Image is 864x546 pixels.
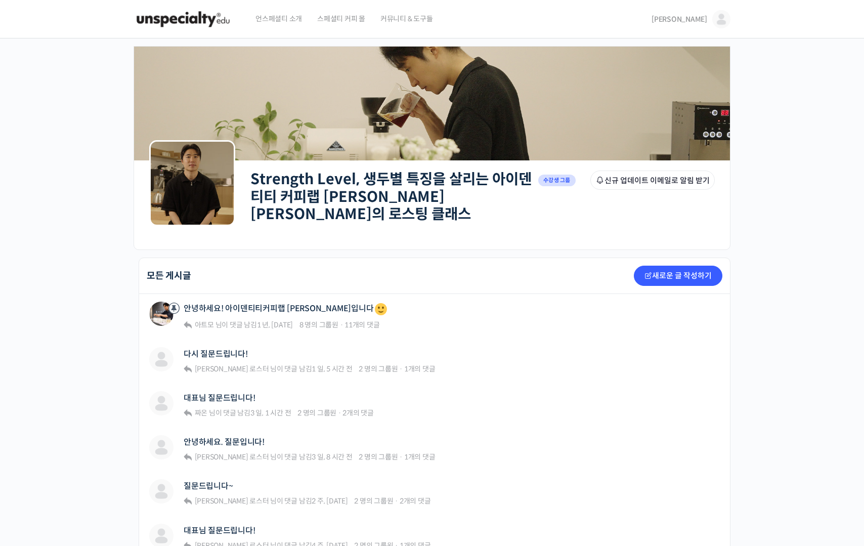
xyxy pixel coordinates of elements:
[257,320,293,329] a: 1 년, [DATE]
[184,393,255,403] a: 대표님 질문드립니다!
[184,481,233,491] a: 질문드립니다~
[149,140,235,226] img: Group logo of Strength Level, 생두별 특징을 살리는 아이덴티티 커피랩 윤원균 대표의 로스팅 클래스
[250,170,532,223] a: Strength Level, 생두별 특징을 살리는 아이덴티티 커피랩 [PERSON_NAME] [PERSON_NAME]의 로스팅 클래스
[297,408,336,417] span: 2 명의 그룹원
[340,320,343,329] span: ·
[193,452,353,461] span: 님이 댓글 남김
[184,302,388,317] a: 안녕하세요! 아이덴티티커피랩 [PERSON_NAME]입니다
[299,320,338,329] span: 8 명의 그룹원
[590,171,715,190] button: 신규 업데이트 이메일로 알림 받기
[399,364,403,373] span: ·
[193,496,348,506] span: 님이 댓글 남김
[652,15,707,24] span: [PERSON_NAME]
[375,303,387,315] img: 🙂
[193,452,269,461] a: [PERSON_NAME] 로스터
[354,496,393,506] span: 2 명의 그룹원
[400,496,431,506] span: 2개의 댓글
[184,526,255,535] a: 대표님 질문드립니다!
[312,496,348,506] a: 2 주, [DATE]
[193,364,353,373] span: 님이 댓글 남김
[634,266,722,286] a: 새로운 글 작성하기
[312,452,352,461] a: 3 일, 8 시간 전
[193,320,214,329] a: 아트모
[147,271,191,280] h2: 모든 게시글
[184,349,248,359] a: 다시 질문드립니다!
[538,175,576,186] span: 수강생 그룹
[312,364,352,373] a: 1 일, 5 시간 전
[184,437,265,447] a: 안녕하세요. 질문입니다!
[195,320,214,329] span: 아트모
[404,452,436,461] span: 1개의 댓글
[342,408,374,417] span: 2개의 댓글
[359,452,398,461] span: 2 명의 그룹원
[344,320,379,329] span: 11개의 댓글
[250,408,291,417] a: 3 일, 1 시간 전
[404,364,436,373] span: 1개의 댓글
[193,364,269,373] a: [PERSON_NAME] 로스터
[193,408,207,417] a: 짜온
[195,408,208,417] span: 짜온
[395,496,398,506] span: ·
[338,408,341,417] span: ·
[195,496,269,506] span: [PERSON_NAME] 로스터
[399,452,403,461] span: ·
[193,496,269,506] a: [PERSON_NAME] 로스터
[195,452,269,461] span: [PERSON_NAME] 로스터
[193,320,293,329] span: 님이 댓글 남김
[193,408,291,417] span: 님이 댓글 남김
[359,364,398,373] span: 2 명의 그룹원
[195,364,269,373] span: [PERSON_NAME] 로스터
